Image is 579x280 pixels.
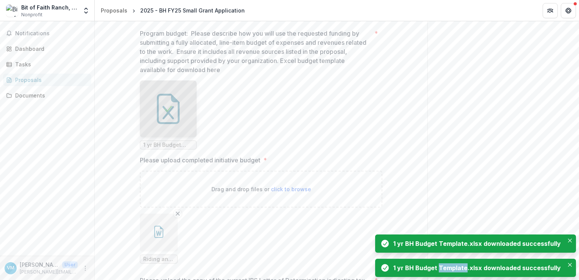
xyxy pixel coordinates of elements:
span: click to browse [271,186,311,192]
div: 1 yr BH Budget Template.xlsx downloaded successfully [393,239,561,248]
span: Notifications [15,30,88,37]
button: Close [565,260,574,269]
button: More [81,264,90,273]
p: [PERSON_NAME] [20,261,59,269]
button: Open entity switcher [81,3,91,18]
div: 1 yr BH Budget Template.xlsx downloaded successfully [393,263,561,272]
span: 1 yr BH Budget Template.xlsx [143,142,193,148]
button: Partners [543,3,558,18]
div: Vikki Mioduszewski [7,266,14,271]
button: Close [565,236,574,245]
nav: breadcrumb [98,5,248,16]
p: Please upload completed initiative budget [140,156,260,165]
p: Drag and drop files or [211,185,311,193]
div: Remove FileRiding and Recreation Budget_FINAL.docx [140,214,178,264]
span: Nonprofit [21,11,42,18]
a: Tasks [3,58,91,71]
a: Dashboard [3,42,91,55]
a: Documents [3,89,91,102]
div: Dashboard [15,45,85,53]
a: Proposals [3,74,91,86]
div: Bit of Faith Ranch, Inc. [21,3,78,11]
p: User [62,261,78,268]
div: 2025 - BH FY25 Small Grant Application [140,6,245,14]
div: 1 yr BH Budget Template.xlsx [140,80,197,149]
button: Notifications [3,27,91,39]
button: Remove File [173,209,182,218]
div: Tasks [15,60,85,68]
span: Riding and Recreation Budget_FINAL.docx [143,256,174,263]
p: Program budget: Please describe how you will use the requested funding by submitting a fully allo... [140,29,371,74]
div: Proposals [101,6,127,14]
div: Proposals [15,76,85,84]
img: Bit of Faith Ranch, Inc. [6,5,18,17]
button: Get Help [561,3,576,18]
a: Proposals [98,5,130,16]
div: Documents [15,91,85,99]
p: [PERSON_NAME][EMAIL_ADDRESS][PERSON_NAME][DOMAIN_NAME] [20,269,78,275]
